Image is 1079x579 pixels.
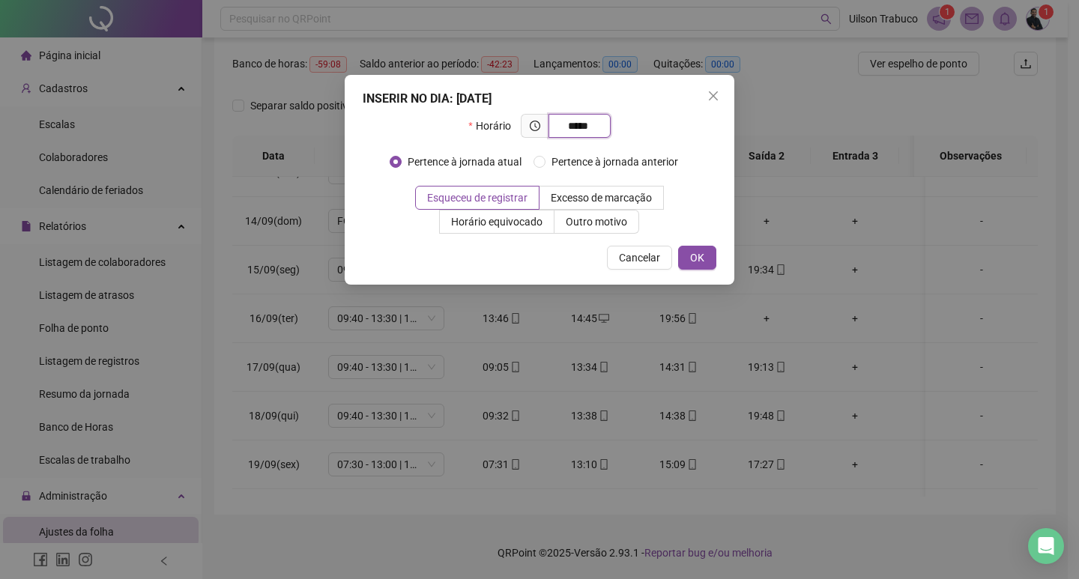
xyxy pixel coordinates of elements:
div: INSERIR NO DIA : [DATE] [363,90,716,108]
span: OK [690,249,704,266]
span: Outro motivo [566,216,627,228]
span: Pertence à jornada atual [402,154,528,170]
span: close [707,90,719,102]
button: Cancelar [607,246,672,270]
span: Esqueceu de registrar [427,192,528,204]
button: Close [701,84,725,108]
span: Cancelar [619,249,660,266]
span: Horário equivocado [451,216,542,228]
div: Open Intercom Messenger [1028,528,1064,564]
span: Excesso de marcação [551,192,652,204]
label: Horário [468,114,520,138]
span: Pertence à jornada anterior [545,154,684,170]
span: clock-circle [530,121,540,131]
button: OK [678,246,716,270]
